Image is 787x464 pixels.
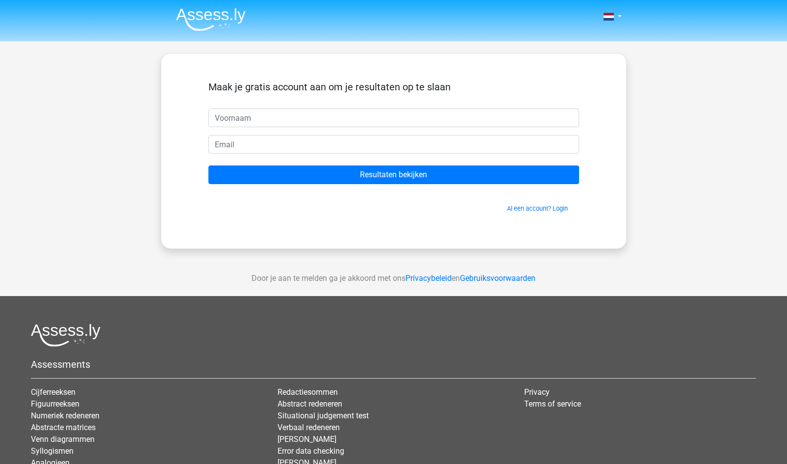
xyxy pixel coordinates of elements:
a: Syllogismen [31,446,74,456]
input: Voornaam [208,109,579,127]
h5: Assessments [31,358,756,370]
a: Terms of service [524,399,581,409]
h5: Maak je gratis account aan om je resultaten op te slaan [208,81,579,93]
a: Al een account? Login [507,205,568,212]
img: Assessly logo [31,324,101,347]
a: Venn diagrammen [31,435,95,444]
a: [PERSON_NAME] [278,435,336,444]
a: Gebruiksvoorwaarden [460,273,535,283]
a: Redactiesommen [278,387,338,397]
a: Abstract redeneren [278,399,342,409]
a: Situational judgement test [278,411,369,420]
a: Numeriek redeneren [31,411,100,420]
img: Assessly [176,8,246,31]
a: Abstracte matrices [31,423,96,432]
a: Privacybeleid [406,273,452,283]
a: Figuurreeksen [31,399,79,409]
a: Privacy [524,387,550,397]
input: Email [208,135,579,154]
input: Resultaten bekijken [208,165,579,184]
a: Verbaal redeneren [278,423,340,432]
a: Error data checking [278,446,344,456]
a: Cijferreeksen [31,387,76,397]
